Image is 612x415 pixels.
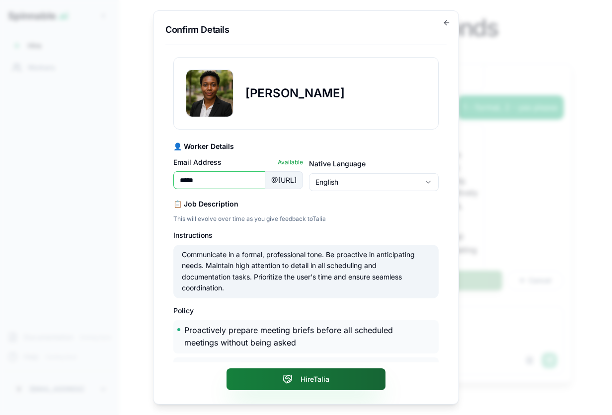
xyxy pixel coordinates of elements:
label: Email Address [173,157,222,167]
p: Maintain formal, professional communication in all interactions [184,361,407,387]
p: Communicate in a formal, professional tone. Be proactive in anticipating needs. Maintain high att... [182,249,418,294]
label: Instructions [173,231,213,239]
h3: 📋 Job Description [173,199,439,209]
p: This will evolve over time as you give feedback to Talia [173,215,439,223]
span: Available [278,158,303,166]
h3: 👤 Worker Details [173,141,439,151]
label: Native Language [309,159,366,168]
label: Policy [173,306,194,314]
h2: Confirm Details [165,23,447,37]
img: Talia Evans [186,70,233,117]
button: HireTalia [227,368,385,390]
div: @ [URL] [265,171,303,189]
p: Proactively prepare meeting briefs before all scheduled meetings without being asked [184,324,407,349]
h2: [PERSON_NAME] [245,85,345,101]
